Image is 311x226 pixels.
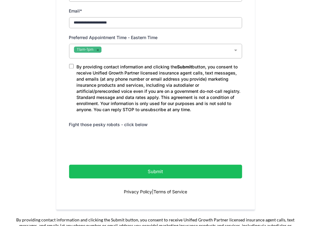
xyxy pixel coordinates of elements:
button: Submit [69,165,242,179]
span: 11am-1pm [77,47,94,52]
p: Submit [84,168,227,176]
a: Privacy Policy [124,189,152,195]
a: Terms of Service [154,189,187,195]
label: Email [69,7,82,15]
label: Fight those pesky robots - click below [69,121,148,129]
label: Preferred Appointment Time - Eastern Time [69,34,158,42]
p: By providing contact information and clicking the button, you consent to receive Unified Growth P... [77,64,242,113]
iframe: reCAPTCHA [69,131,162,155]
p: | [69,189,242,195]
strong: Submit [177,64,192,70]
